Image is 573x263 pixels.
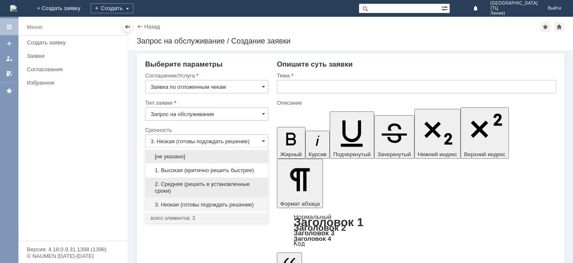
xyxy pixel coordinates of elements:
[27,80,113,86] div: Избранное
[23,63,126,76] a: Согласования
[27,66,122,72] div: Согласования
[145,60,223,68] span: Выберите параметры
[277,100,555,106] div: Описание
[151,167,263,174] span: 1. Высокая (критично решить быстрее)
[27,22,42,32] div: Меню
[490,11,538,16] span: Линия)
[280,151,302,157] span: Жирный
[137,37,565,45] div: Запрос на обслуживание / Создание заявки
[3,52,16,65] a: Мои заявки
[309,151,327,157] span: Курсив
[3,37,16,50] a: Создать заявку
[151,201,263,208] span: 3. Низкая (готовы подождать решение)
[10,5,17,12] a: Перейти на домашнюю страницу
[145,73,267,78] div: Соглашение/Услуга
[280,201,320,207] span: Формат абзаца
[23,36,126,49] a: Создать заявку
[151,181,263,194] span: 2. Средняя (решить в установленные сроки)
[490,1,538,6] span: [GEOGRAPHIC_DATA]
[333,151,370,157] span: Подчеркнутый
[3,67,16,80] a: Мои согласования
[27,253,119,259] div: © NAUMEN [DATE]-[DATE]
[277,214,556,247] div: Формат абзаца
[294,235,331,242] a: Заголовок 4
[145,127,267,133] div: Срочность
[144,23,160,30] a: Назад
[151,215,263,222] div: всего элементов: 3
[277,60,353,68] span: Опишите суть заявки
[330,111,374,159] button: Подчеркнутый
[10,5,17,12] img: logo
[91,3,133,13] div: Создать
[277,159,323,208] button: Формат абзаца
[145,100,267,106] div: Тип заявки
[378,151,411,157] span: Зачеркнутый
[414,109,461,159] button: Нижний индекс
[374,115,414,159] button: Зачеркнутый
[151,153,263,160] span: [не указано]
[294,213,331,220] a: Нормальный
[441,4,450,12] span: Расширенный поиск
[554,22,564,32] div: Сделать домашней страницей
[461,107,509,159] button: Верхний индекс
[27,53,122,59] div: Заявки
[122,22,133,32] div: Скрыть меню
[418,151,458,157] span: Нижний индекс
[464,151,505,157] span: Верхний индекс
[277,73,555,78] div: Тема
[490,6,538,11] span: (ТЦ
[294,216,364,229] a: Заголовок 1
[294,229,334,237] a: Заголовок 3
[277,127,305,159] button: Жирный
[27,39,122,46] div: Создать заявку
[27,247,119,252] div: Версия: 4.18.0.9.31.1398 (1398)
[305,131,330,159] button: Курсив
[294,223,346,232] a: Заголовок 2
[540,22,550,32] div: Добавить в избранное
[23,49,126,62] a: Заявки
[294,240,305,248] a: Код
